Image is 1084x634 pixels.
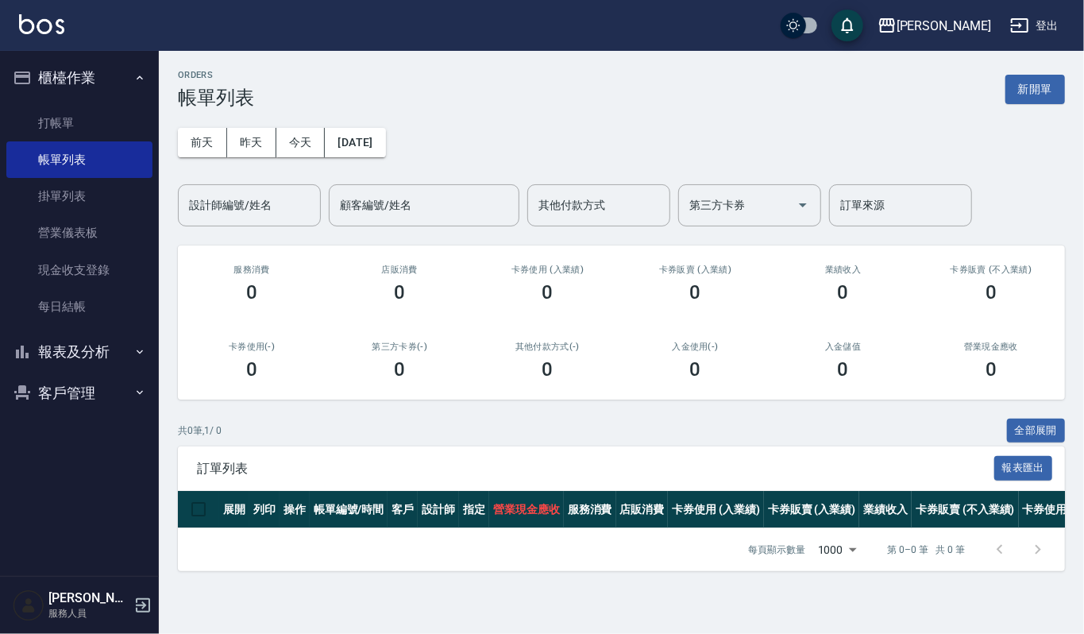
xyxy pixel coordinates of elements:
button: 登出 [1004,11,1065,41]
h3: 0 [690,281,701,303]
p: 第 0–0 筆 共 0 筆 [888,543,965,557]
th: 客戶 [388,491,418,528]
a: 營業儀表板 [6,215,152,251]
th: 展開 [219,491,249,528]
h3: 0 [394,281,405,303]
a: 帳單列表 [6,141,152,178]
th: 卡券販賣 (入業績) [764,491,860,528]
h3: 0 [542,358,553,381]
th: 服務消費 [564,491,616,528]
button: 新開單 [1005,75,1065,104]
button: Open [790,192,816,218]
th: 操作 [280,491,310,528]
h3: 0 [246,358,257,381]
button: 今天 [276,128,326,157]
h2: 營業現金應收 [936,342,1046,352]
a: 現金收支登錄 [6,252,152,288]
h2: ORDERS [178,70,254,80]
button: 前天 [178,128,227,157]
th: 卡券使用 (入業績) [668,491,764,528]
button: 報表匯出 [994,456,1053,481]
button: 昨天 [227,128,276,157]
a: 掛單列表 [6,178,152,215]
a: 每日結帳 [6,288,152,325]
p: 服務人員 [48,606,129,620]
h5: [PERSON_NAME] [48,590,129,606]
button: 櫃檯作業 [6,57,152,99]
th: 指定 [459,491,489,528]
h2: 入金使用(-) [640,342,750,352]
h2: 卡券使用(-) [197,342,307,352]
a: 打帳單 [6,105,152,141]
div: 1000 [812,528,862,571]
img: Logo [19,14,64,34]
button: save [831,10,863,41]
div: [PERSON_NAME] [897,16,991,36]
h3: 0 [986,358,997,381]
a: 新開單 [1005,81,1065,96]
button: 報表及分析 [6,331,152,373]
span: 訂單列表 [197,461,994,477]
a: 報表匯出 [994,460,1053,475]
p: 共 0 筆, 1 / 0 [178,423,222,438]
button: [PERSON_NAME] [871,10,997,42]
img: Person [13,590,44,621]
h3: 0 [838,281,849,303]
h2: 第三方卡券(-) [345,342,454,352]
h3: 帳單列表 [178,87,254,109]
h3: 0 [690,358,701,381]
th: 卡券販賣 (不入業績) [912,491,1018,528]
button: 全部展開 [1007,419,1066,443]
button: 客戶管理 [6,373,152,414]
h2: 店販消費 [345,265,454,275]
th: 店販消費 [616,491,669,528]
h2: 卡券使用 (入業績) [492,265,602,275]
h2: 卡券販賣 (入業績) [640,265,750,275]
h3: 0 [394,358,405,381]
p: 每頁顯示數量 [748,543,805,557]
h2: 其他付款方式(-) [492,342,602,352]
h2: 業績收入 [789,265,898,275]
th: 營業現金應收 [489,491,564,528]
h3: 0 [838,358,849,381]
th: 列印 [249,491,280,528]
th: 卡券使用(-) [1019,491,1084,528]
h3: 服務消費 [197,265,307,275]
h3: 0 [246,281,257,303]
h2: 入金儲值 [789,342,898,352]
th: 業績收入 [859,491,912,528]
h2: 卡券販賣 (不入業績) [936,265,1046,275]
h3: 0 [542,281,553,303]
button: [DATE] [325,128,385,157]
th: 帳單編號/時間 [310,491,388,528]
th: 設計師 [418,491,459,528]
h3: 0 [986,281,997,303]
